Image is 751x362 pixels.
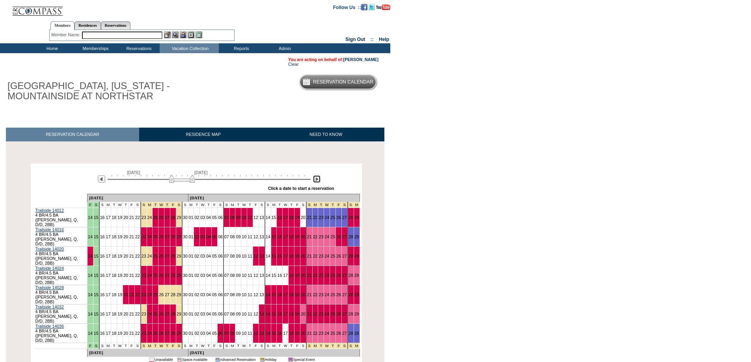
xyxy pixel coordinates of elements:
a: NEED TO KNOW [267,128,384,141]
a: 22 [313,273,318,278]
a: 28 [348,215,353,220]
a: 02 [194,312,199,316]
a: Trailside 14012 [35,208,64,213]
a: 26 [159,292,164,297]
a: 25 [330,215,335,220]
a: 14 [266,234,270,239]
a: 30 [183,254,188,258]
a: 10 [242,292,246,297]
a: 10 [242,254,246,258]
a: 27 [165,215,170,220]
a: 25 [153,215,158,220]
a: 18 [112,215,116,220]
a: 24 [324,254,329,258]
a: 19 [117,215,122,220]
a: 08 [230,273,235,278]
a: 15 [272,215,276,220]
a: 16 [100,273,105,278]
img: Previous [98,175,105,183]
a: 25 [153,273,158,278]
a: 20 [123,234,128,239]
a: 20 [123,273,128,278]
img: Become our fan on Facebook [361,4,367,10]
a: 24 [147,273,152,278]
a: 29 [177,312,181,316]
a: 12 [253,292,258,297]
a: 28 [171,273,175,278]
a: 06 [218,312,223,316]
a: 22 [313,215,318,220]
a: 28 [348,234,353,239]
a: 16 [277,273,282,278]
a: 13 [259,312,264,316]
a: 18 [289,312,294,316]
a: 30 [183,292,188,297]
a: 06 [218,254,223,258]
a: Trailside 14028 [35,285,64,290]
a: 25 [153,234,158,239]
a: 14 [266,273,270,278]
a: 04 [206,292,211,297]
a: 05 [212,312,217,316]
a: 15 [272,292,276,297]
td: Home [30,43,73,53]
a: 16 [100,234,105,239]
a: 27 [342,292,347,297]
a: 14 [88,254,93,258]
a: Follow us on Twitter [369,4,375,9]
a: 13 [259,292,264,297]
a: 15 [94,254,99,258]
a: 20 [301,234,306,239]
a: 17 [106,312,111,316]
a: 03 [200,312,205,316]
a: 02 [194,234,199,239]
a: 02 [194,254,199,258]
a: 04 [206,273,211,278]
a: 26 [336,254,341,258]
a: 22 [135,215,140,220]
a: 26 [336,273,341,278]
a: 17 [283,215,288,220]
a: [PERSON_NAME] [343,57,378,62]
a: 06 [218,234,223,239]
a: 22 [313,292,318,297]
a: 05 [212,254,217,258]
a: 02 [194,273,199,278]
a: 26 [159,312,164,316]
a: 19 [117,312,122,316]
img: b_edit.gif [164,32,171,38]
a: 14 [266,292,270,297]
a: 22 [313,254,318,258]
a: 07 [224,254,229,258]
a: 25 [330,292,335,297]
a: 11 [248,292,252,297]
a: 19 [295,292,300,297]
a: 21 [129,312,134,316]
a: 07 [224,273,229,278]
a: 20 [301,292,306,297]
img: View [172,32,179,38]
a: 17 [283,254,288,258]
a: 09 [236,312,240,316]
a: 22 [135,234,140,239]
a: 15 [94,292,99,297]
a: 24 [324,215,329,220]
a: 21 [307,215,312,220]
a: 13 [259,273,264,278]
a: 23 [142,215,146,220]
a: 14 [88,292,93,297]
a: 08 [230,254,235,258]
a: 10 [242,312,246,316]
a: 27 [165,292,170,297]
a: 01 [189,312,194,316]
a: 03 [200,234,205,239]
a: 15 [94,215,99,220]
a: 09 [236,254,240,258]
img: b_calculator.gif [196,32,202,38]
a: 14 [88,312,93,316]
a: 28 [171,215,175,220]
a: 08 [230,312,235,316]
a: 15 [272,254,276,258]
a: Subscribe to our YouTube Channel [376,4,390,9]
a: 11 [248,273,252,278]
